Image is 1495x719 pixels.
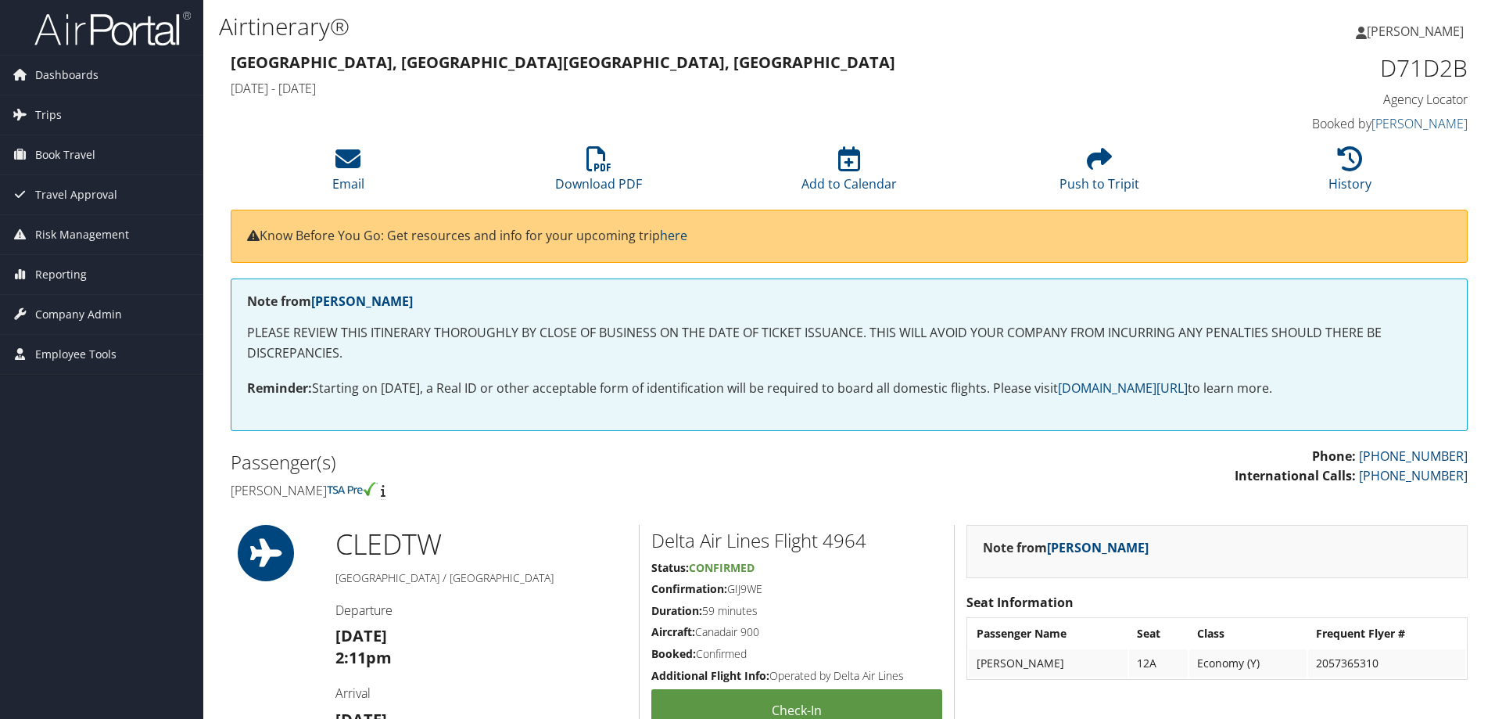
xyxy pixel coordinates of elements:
a: [DOMAIN_NAME][URL] [1058,379,1188,397]
span: Reporting [35,255,87,294]
h4: Agency Locator [1176,91,1468,108]
strong: Aircraft: [651,624,695,639]
h4: Arrival [335,685,627,702]
strong: Additional Flight Info: [651,668,769,683]
p: Know Before You Go: Get resources and info for your upcoming trip [247,226,1451,246]
th: Class [1189,620,1307,648]
strong: Confirmation: [651,581,727,596]
a: Push to Tripit [1059,155,1139,192]
img: tsa-precheck.png [327,482,378,496]
h5: Canadair 900 [651,624,942,640]
h5: GIJ9WE [651,581,942,597]
h5: Operated by Delta Air Lines [651,668,942,684]
a: Download PDF [555,155,642,192]
a: History [1328,155,1371,192]
a: [PERSON_NAME] [1371,115,1468,132]
a: [PERSON_NAME] [311,293,413,310]
span: Confirmed [689,560,755,575]
a: [PERSON_NAME] [1356,8,1479,55]
a: [PERSON_NAME] [1047,539,1149,556]
span: Company Admin [35,295,122,334]
strong: [DATE] [335,625,387,646]
h5: 59 minutes [651,603,942,619]
strong: Reminder: [247,379,312,397]
span: Trips [35,95,62,135]
h1: CLE DTW [335,525,627,564]
th: Seat [1129,620,1188,648]
a: Email [332,155,364,192]
span: Risk Management [35,215,129,254]
strong: Status: [651,560,689,575]
strong: 2:11pm [335,647,392,668]
h2: Delta Air Lines Flight 4964 [651,527,942,554]
strong: [GEOGRAPHIC_DATA], [GEOGRAPHIC_DATA] [GEOGRAPHIC_DATA], [GEOGRAPHIC_DATA] [231,52,895,73]
span: [PERSON_NAME] [1367,23,1464,40]
h1: D71D2B [1176,52,1468,84]
a: [PHONE_NUMBER] [1359,467,1468,484]
td: 12A [1129,649,1188,678]
span: Employee Tools [35,335,117,374]
td: 2057365310 [1308,649,1465,678]
h5: [GEOGRAPHIC_DATA] / [GEOGRAPHIC_DATA] [335,570,627,586]
span: Book Travel [35,135,95,174]
h4: Booked by [1176,115,1468,132]
td: [PERSON_NAME] [969,649,1128,678]
a: here [660,227,687,244]
a: [PHONE_NUMBER] [1359,448,1468,465]
strong: Phone: [1312,448,1356,465]
span: Travel Approval [35,175,117,214]
img: airportal-logo.png [34,10,191,47]
h5: Confirmed [651,646,942,662]
strong: Booked: [651,646,696,661]
strong: Seat Information [966,594,1074,611]
strong: International Calls: [1235,467,1356,484]
h1: Airtinerary® [219,10,1059,43]
a: Add to Calendar [801,155,897,192]
p: PLEASE REVIEW THIS ITINERARY THOROUGHLY BY CLOSE OF BUSINESS ON THE DATE OF TICKET ISSUANCE. THIS... [247,323,1451,363]
td: Economy (Y) [1189,649,1307,678]
h4: [DATE] - [DATE] [231,80,1153,97]
h2: Passenger(s) [231,449,837,476]
strong: Note from [247,293,413,310]
p: Starting on [DATE], a Real ID or other acceptable form of identification will be required to boar... [247,379,1451,399]
h4: Departure [335,602,627,619]
th: Passenger Name [969,620,1128,648]
span: Dashboards [35,56,99,95]
strong: Note from [983,539,1149,556]
th: Frequent Flyer # [1308,620,1465,648]
h4: [PERSON_NAME] [231,482,837,499]
strong: Duration: [651,603,702,618]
